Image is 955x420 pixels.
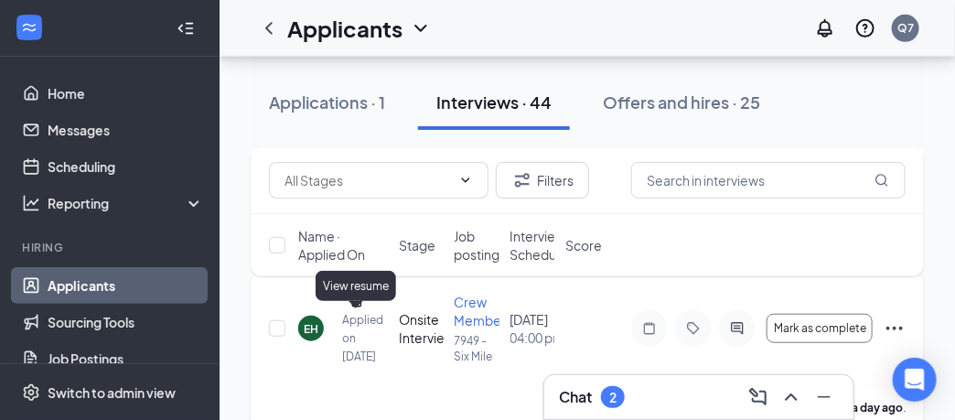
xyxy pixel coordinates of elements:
[854,17,876,39] svg: QuestionInfo
[316,271,396,301] div: View resume
[258,17,280,39] svg: ChevronLeft
[458,173,473,188] svg: ChevronDown
[559,387,592,407] h3: Chat
[48,340,204,377] a: Job Postings
[48,383,176,402] div: Switch to admin view
[747,386,769,408] svg: ComposeMessage
[22,240,200,255] div: Hiring
[511,169,533,191] svg: Filter
[893,358,937,402] div: Open Intercom Messenger
[638,321,660,336] svg: Note
[298,227,388,264] span: Name · Applied On
[48,267,204,304] a: Applicants
[774,322,866,335] span: Mark as complete
[342,311,349,366] div: Applied on [DATE]
[767,314,873,343] button: Mark as complete
[48,112,204,148] a: Messages
[510,328,555,347] span: 04:00 pm - 04:15 pm
[455,294,507,328] span: Crew Member
[897,20,914,36] div: Q7
[304,321,318,337] div: EH
[682,321,704,336] svg: Tag
[48,148,204,185] a: Scheduling
[565,236,602,254] span: Score
[813,386,835,408] svg: Minimize
[780,386,802,408] svg: ChevronUp
[48,304,204,340] a: Sourcing Tools
[603,91,760,113] div: Offers and hires · 25
[814,17,836,39] svg: Notifications
[510,227,568,264] span: Interview Schedule
[510,310,555,347] div: [DATE]
[22,383,40,402] svg: Settings
[399,310,444,347] div: Onsite Interview
[875,173,889,188] svg: MagnifyingGlass
[609,390,617,405] div: 2
[496,162,589,199] button: Filter Filters
[410,17,432,39] svg: ChevronDown
[744,382,773,412] button: ComposeMessage
[455,227,500,264] span: Job posting
[48,75,204,112] a: Home
[455,333,499,364] p: 7949 - Six Mile
[20,18,38,37] svg: WorkstreamLogo
[287,13,402,44] h1: Applicants
[177,19,195,38] svg: Collapse
[436,91,552,113] div: Interviews · 44
[810,382,839,412] button: Minimize
[269,91,385,113] div: Applications · 1
[777,382,806,412] button: ChevronUp
[284,170,451,190] input: All Stages
[726,321,748,336] svg: ActiveChat
[399,236,435,254] span: Stage
[884,318,906,339] svg: Ellipses
[48,194,205,212] div: Reporting
[22,194,40,212] svg: Analysis
[852,401,903,415] b: a day ago
[631,162,906,199] input: Search in interviews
